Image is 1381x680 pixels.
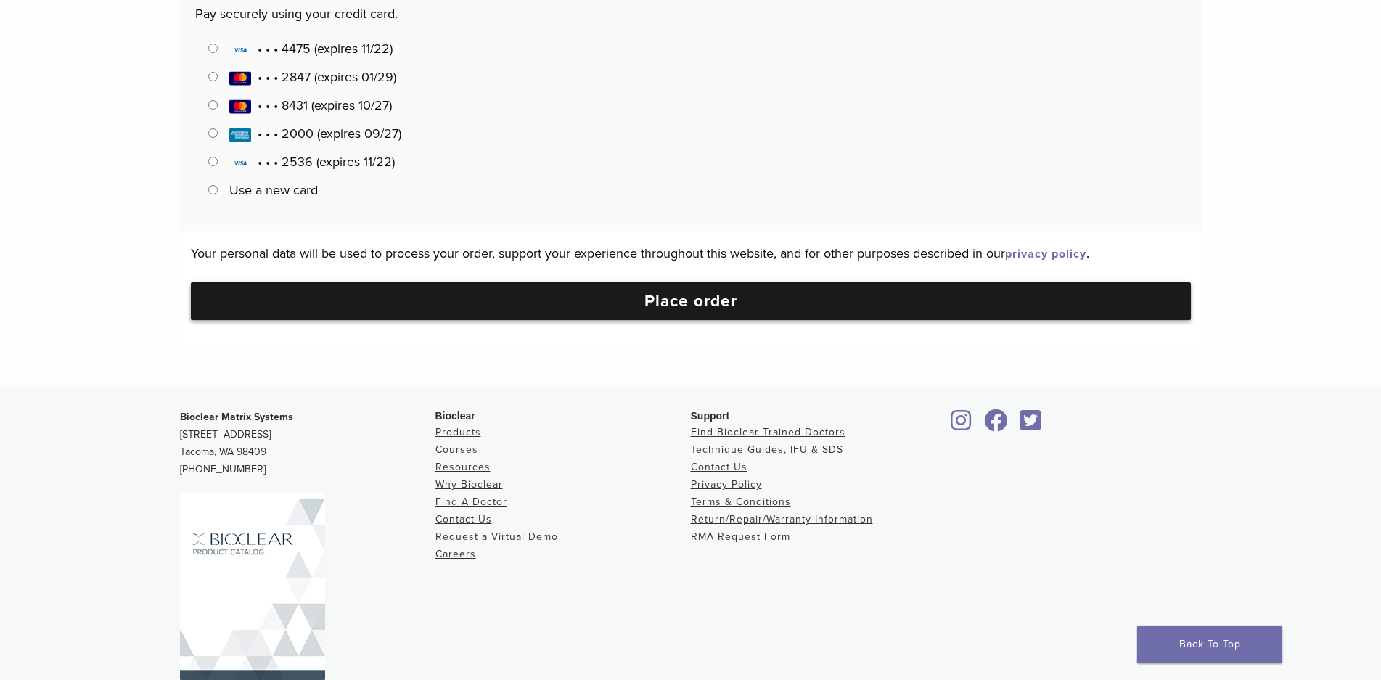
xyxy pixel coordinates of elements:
[435,461,491,473] a: Resources
[435,478,503,491] a: Why Bioclear
[691,410,730,422] span: Support
[691,531,790,543] a: RMA Request Form
[191,282,1191,320] button: Place order
[229,99,251,114] img: MasterCard
[229,41,393,57] span: • • • 4475 (expires 11/22)
[229,182,318,198] label: Use a new card
[229,43,251,57] img: Visa
[229,126,401,142] span: • • • 2000 (expires 09/27)
[180,409,435,478] p: [STREET_ADDRESS] Tacoma, WA 98409 [PHONE_NUMBER]
[229,128,251,142] img: American Express
[691,426,845,438] a: Find Bioclear Trained Doctors
[229,97,392,113] span: • • • 8431 (expires 10/27)
[435,513,492,525] a: Contact Us
[229,154,395,170] span: • • • 2536 (expires 11/22)
[980,418,1013,433] a: Bioclear
[435,443,478,456] a: Courses
[1137,626,1282,663] a: Back To Top
[691,496,791,508] a: Terms & Conditions
[435,426,481,438] a: Products
[435,496,507,508] a: Find A Doctor
[435,531,558,543] a: Request a Virtual Demo
[1005,247,1086,261] a: privacy policy
[691,443,843,456] a: Technique Guides, IFU & SDS
[435,548,476,560] a: Careers
[229,71,251,86] img: MasterCard
[195,3,1186,25] p: Pay securely using your credit card.
[691,513,873,525] a: Return/Repair/Warranty Information
[1016,418,1046,433] a: Bioclear
[191,242,1191,264] p: Your personal data will be used to process your order, support your experience throughout this we...
[435,410,475,422] span: Bioclear
[229,156,251,171] img: Visa
[691,461,747,473] a: Contact Us
[946,418,977,433] a: Bioclear
[691,478,762,491] a: Privacy Policy
[229,69,396,85] span: • • • 2847 (expires 01/29)
[180,411,293,423] strong: Bioclear Matrix Systems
